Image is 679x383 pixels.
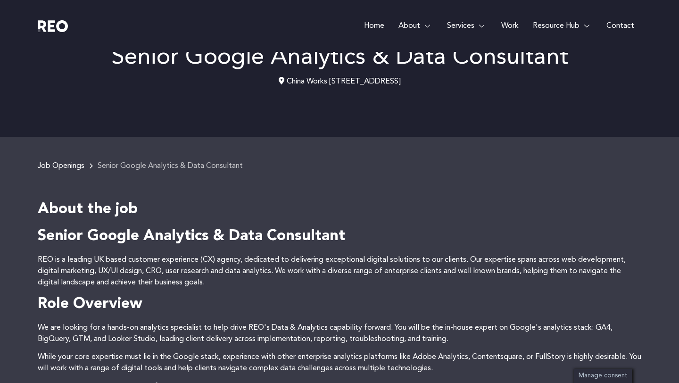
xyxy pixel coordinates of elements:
[98,162,243,170] span: Senior Google Analytics & Data Consultant
[38,322,641,345] p: We are looking for a hands-on analytics specialist to help drive REO's Data & Analytics capabilit...
[38,229,345,244] strong: Senior Google Analytics & Data Consultant
[579,373,627,379] span: Manage consent
[38,76,641,87] p: China Works [STREET_ADDRESS]
[38,254,641,288] p: REO is a leading UK based customer experience (CX) agency, dedicated to delivering exceptional di...
[38,351,641,374] p: While your core expertise must lie in the Google stack, experience with other enterprise analytic...
[38,200,641,220] h4: About the job
[38,162,84,170] a: Job Openings
[38,297,142,312] strong: Role Overview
